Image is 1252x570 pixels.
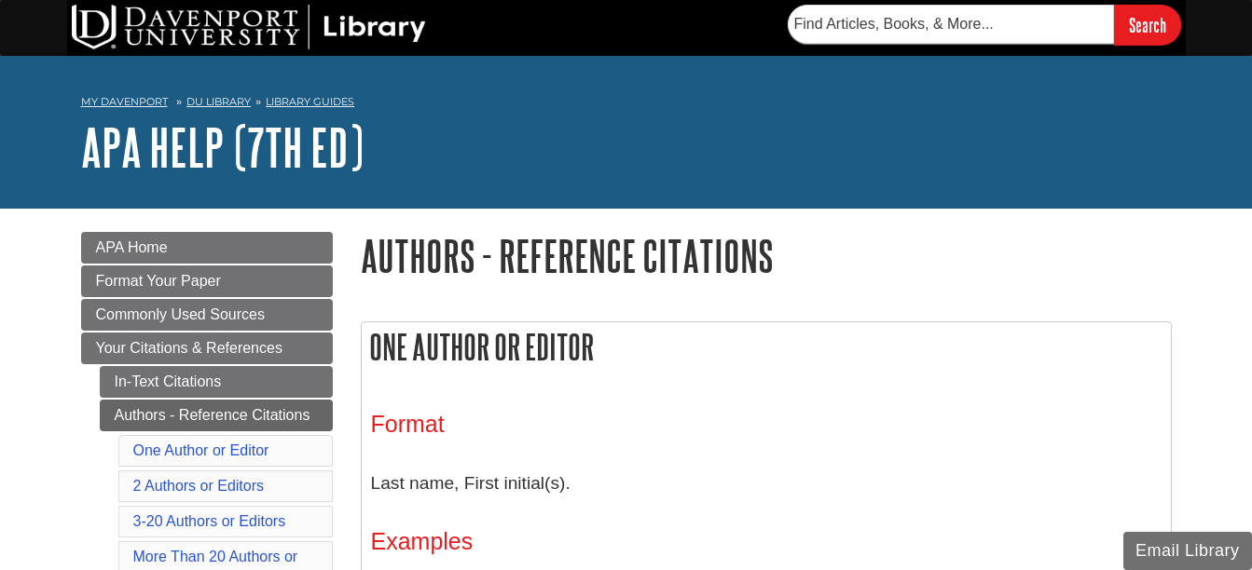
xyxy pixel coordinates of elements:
a: One Author or Editor [133,442,269,458]
span: Commonly Used Sources [96,306,265,322]
img: DU Library [72,5,426,49]
a: Commonly Used Sources [81,299,333,331]
a: Your Citations & References [81,332,333,364]
span: Format Your Paper [96,273,221,289]
button: Email Library [1123,532,1252,570]
span: Your Citations & References [96,340,282,356]
h2: One Author or Editor [362,322,1171,372]
form: Searches DU Library's articles, books, and more [788,5,1181,45]
input: Find Articles, Books, & More... [788,5,1114,44]
a: DU Library [186,95,251,108]
input: Search [1114,5,1181,45]
a: APA Home [81,232,333,264]
p: Last name, First initial(s). [371,456,1162,510]
a: 3-20 Authors or Editors [133,513,286,529]
a: In-Text Citations [100,366,333,398]
a: APA Help (7th Ed) [81,118,364,176]
a: Authors - Reference Citations [100,400,333,431]
span: APA Home [96,239,168,255]
a: Format Your Paper [81,265,333,297]
a: 2 Authors or Editors [133,478,265,494]
a: Library Guides [266,95,354,108]
a: My Davenport [81,94,168,110]
h1: Authors - Reference Citations [361,232,1172,279]
h3: Format [371,411,1162,438]
nav: breadcrumb [81,89,1172,119]
h3: Examples [371,528,1162,555]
